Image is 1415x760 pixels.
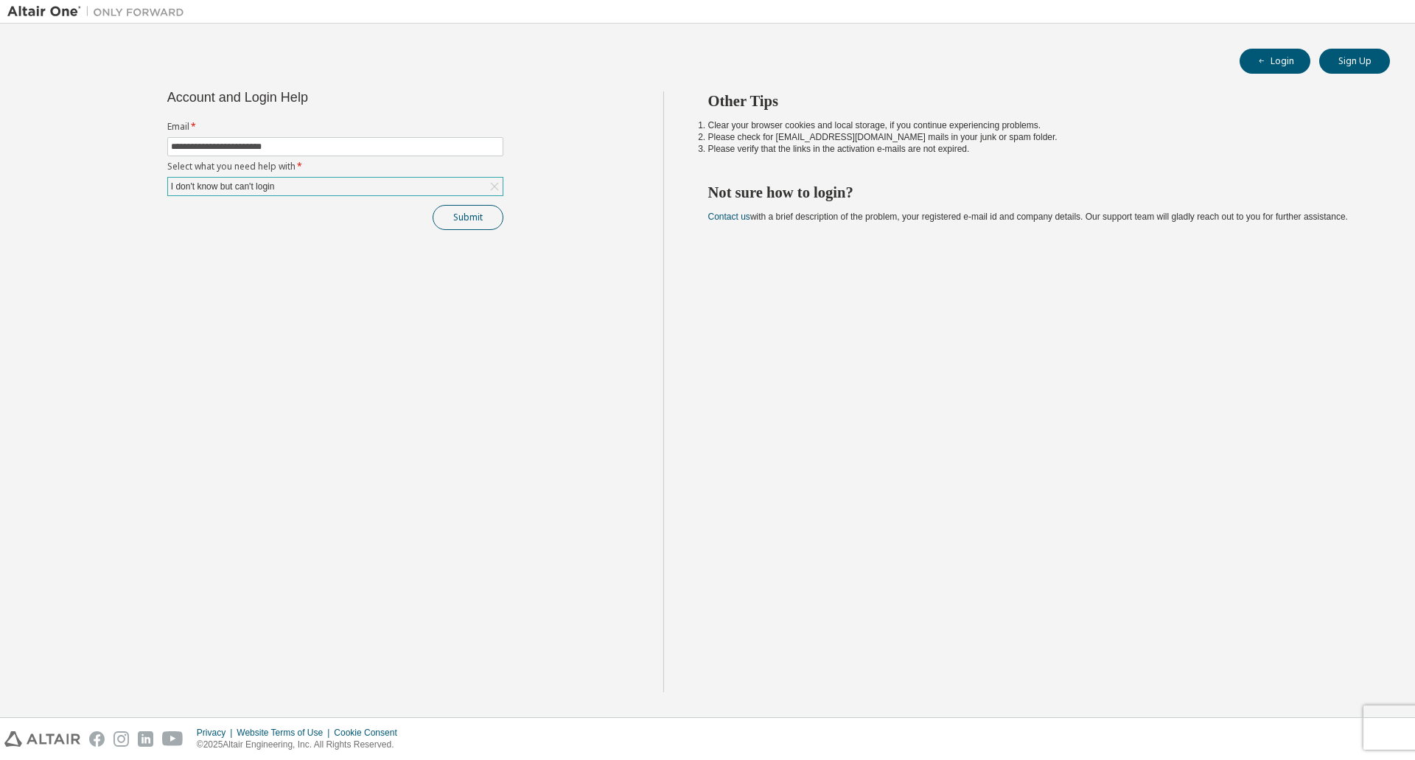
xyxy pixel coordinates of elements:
div: Website Terms of Use [237,727,334,739]
div: I don't know but can't login [168,178,503,195]
a: Contact us [708,212,750,222]
div: I don't know but can't login [169,178,277,195]
li: Clear your browser cookies and local storage, if you continue experiencing problems. [708,119,1364,131]
img: linkedin.svg [138,731,153,747]
li: Please check for [EMAIL_ADDRESS][DOMAIN_NAME] mails in your junk or spam folder. [708,131,1364,143]
img: facebook.svg [89,731,105,747]
div: Account and Login Help [167,91,436,103]
li: Please verify that the links in the activation e-mails are not expired. [708,143,1364,155]
button: Submit [433,205,503,230]
label: Select what you need help with [167,161,503,172]
div: Privacy [197,727,237,739]
h2: Not sure how to login? [708,183,1364,202]
img: instagram.svg [113,731,129,747]
img: youtube.svg [162,731,184,747]
div: Cookie Consent [334,727,405,739]
button: Sign Up [1319,49,1390,74]
label: Email [167,121,503,133]
img: altair_logo.svg [4,731,80,747]
button: Login [1240,49,1310,74]
p: © 2025 Altair Engineering, Inc. All Rights Reserved. [197,739,406,751]
h2: Other Tips [708,91,1364,111]
img: Altair One [7,4,192,19]
span: with a brief description of the problem, your registered e-mail id and company details. Our suppo... [708,212,1348,222]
